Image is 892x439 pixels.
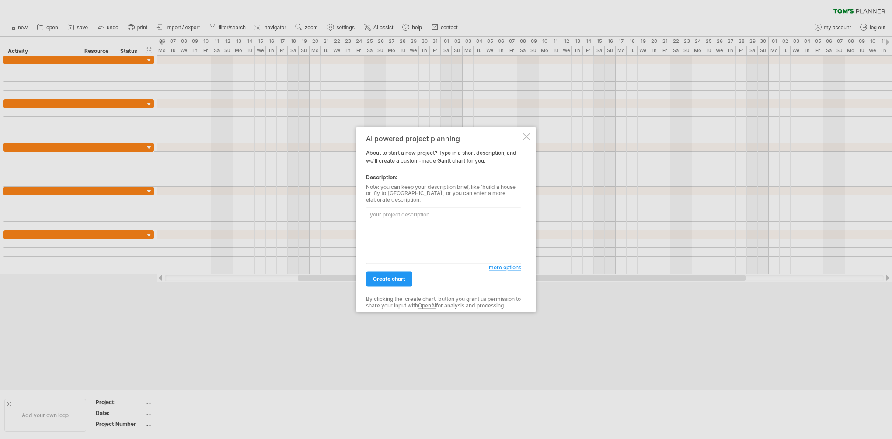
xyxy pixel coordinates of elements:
[366,174,521,181] div: Description:
[366,272,412,287] a: create chart
[366,184,521,203] div: Note: you can keep your description brief, like 'build a house' or 'fly to [GEOGRAPHIC_DATA]', or...
[489,264,521,272] a: more options
[418,302,436,309] a: OpenAI
[373,276,405,282] span: create chart
[366,296,521,309] div: By clicking the 'create chart' button you grant us permission to share your input with for analys...
[366,135,521,143] div: AI powered project planning
[366,135,521,304] div: About to start a new project? Type in a short description, and we'll create a custom-made Gantt c...
[489,265,521,271] span: more options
